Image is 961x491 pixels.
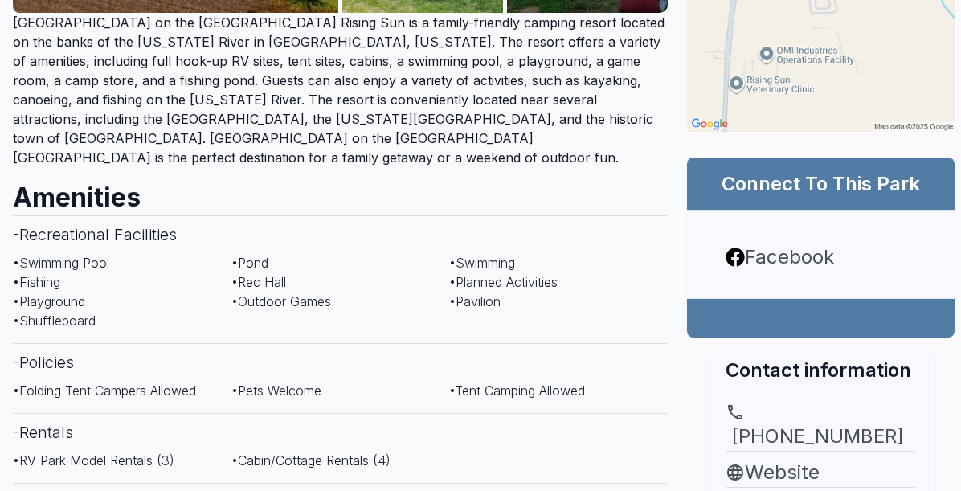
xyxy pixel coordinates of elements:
[13,413,668,451] h3: - Rentals
[13,13,668,167] p: [GEOGRAPHIC_DATA] on the [GEOGRAPHIC_DATA] Rising Sun is a family-friendly camping resort located...
[231,293,331,309] span: • Outdoor Games
[13,383,196,399] span: • Folding Tent Campers Allowed
[726,458,916,487] a: Website
[13,293,85,309] span: • Playground
[231,255,268,271] span: • Pond
[13,167,668,215] h2: Amenities
[726,243,916,272] a: Facebook
[13,215,668,253] h3: - Recreational Facilities
[706,170,935,197] h2: Connect To This Park
[231,383,321,399] span: • Pets Welcome
[13,313,96,329] span: • Shuffleboard
[449,293,501,309] span: • Pavilion
[726,403,916,451] a: [PHONE_NUMBER]
[231,452,391,468] span: • Cabin/Cottage Rentals (4)
[726,357,916,383] h2: Contact information
[449,383,585,399] span: • Tent Camping Allowed
[449,255,515,271] span: • Swimming
[13,274,60,290] span: • Fishing
[449,274,558,290] span: • Planned Activities
[13,255,109,271] span: • Swimming Pool
[13,452,174,468] span: • RV Park Model Rentals (3)
[231,274,286,290] span: • Rec Hall
[13,343,668,381] h3: - Policies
